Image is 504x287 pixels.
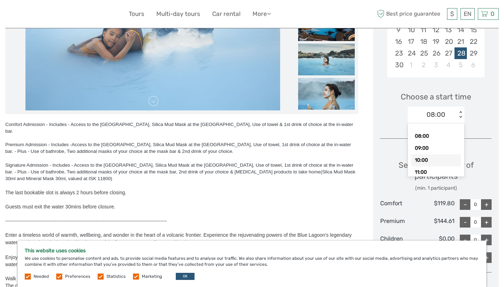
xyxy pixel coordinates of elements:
div: < > [457,111,463,119]
div: Comfort Admission - Includes - Access to the [GEOGRAPHIC_DATA], Silica Mud Mask at the [GEOGRAPHI... [5,121,358,134]
img: 3e0543b7ae9e4dbc80c3cebf98bdb071_slider_thumbnail.jpg [298,44,355,75]
div: Choose Friday, December 5th, 2025 [454,59,467,71]
div: Choose Tuesday, November 11th, 2025 [417,24,430,36]
div: Comfort [380,199,417,210]
a: More [253,9,271,19]
div: 10:00 [411,154,461,166]
div: Select the number of participants [380,160,492,192]
span: The last bookable slot is always 2 hours before closing. [5,190,126,195]
div: Choose Tuesday, December 2nd, 2025 [417,59,430,71]
div: + [481,217,492,228]
button: OK [176,273,195,280]
div: EN [460,8,475,20]
div: Choose Sunday, November 23rd, 2025 [392,47,405,59]
div: Choose Thursday, November 13th, 2025 [442,24,454,36]
h5: This website uses cookies [25,248,479,254]
a: Multi-day tours [156,9,200,19]
img: 632-1a1f61c2-ab70-46c5-a88f-57c82c74ba0d_logo_small.jpg [5,5,41,23]
div: Choose Sunday, November 16th, 2025 [392,36,405,47]
div: Choose Thursday, November 20th, 2025 [442,36,454,47]
div: Choose Friday, November 21st, 2025 [454,36,467,47]
label: Marketing [142,274,162,280]
label: Needed [34,274,49,280]
span: -------------------------------------------------------------------------------------------------- [5,218,167,224]
span: Access to the [GEOGRAPHIC_DATA], Silica Mud Mask at the [GEOGRAPHIC_DATA], Use of towel, 1st drin... [5,142,351,154]
span: Best price guarantee [375,8,445,20]
button: Open LiveChat chat widget [81,11,90,19]
div: Choose Friday, November 14th, 2025 [454,24,467,36]
div: 09:00 [411,142,461,154]
div: Choose Thursday, November 27th, 2025 [442,47,454,59]
div: Choose Monday, November 24th, 2025 [405,47,417,59]
div: Choose Tuesday, November 18th, 2025 [417,36,430,47]
img: cfea95f8b5674307828d1ba070f87441_slider_thumbnail.jpg [298,78,355,110]
a: Tours [129,9,144,19]
div: Choose Wednesday, November 19th, 2025 [430,36,442,47]
a: Car rental [212,9,241,19]
label: Preferences [65,274,90,280]
span: Access to the [GEOGRAPHIC_DATA], Silica Mud Mask at the [GEOGRAPHIC_DATA], Use of towel, 1st drin... [5,162,355,181]
div: We use cookies to personalise content and ads, to provide social media features and to analyse ou... [18,241,486,287]
div: 08:00 [411,130,461,142]
div: Choose Friday, November 28th, 2025 [454,47,467,59]
div: Choose Thursday, December 4th, 2025 [442,59,454,71]
label: Statistics [106,274,126,280]
span: Enjoy the world-famous [GEOGRAPHIC_DATA] and with this ticket. Experience the deep relaxation of ... [5,254,357,267]
div: month 2025-11 [389,0,482,71]
div: + [481,252,492,263]
div: Choose Monday, November 10th, 2025 [405,24,417,36]
div: Choose Sunday, November 9th, 2025 [392,24,405,36]
div: Choose Sunday, November 30th, 2025 [392,59,405,71]
div: $0.00 [417,235,454,245]
span: Signature Admission - Includes - [5,162,73,168]
div: (min. 1 participant) [380,185,492,192]
span: Choose a start time [401,91,471,102]
span: 0 [489,10,496,17]
div: $119.80 [417,199,454,210]
div: Choose Wednesday, December 3rd, 2025 [430,59,442,71]
div: 08:00 [427,110,445,119]
div: Choose Saturday, December 6th, 2025 [467,59,479,71]
div: 11:00 [411,166,461,178]
div: Choose Saturday, November 29th, 2025 [467,47,479,59]
div: Premium Admission - Includes - [5,141,358,155]
div: Choose Wednesday, November 26th, 2025 [430,47,442,59]
div: Children [380,235,417,245]
div: Choose Saturday, November 15th, 2025 [467,24,479,36]
div: Choose Monday, November 17th, 2025 [405,36,417,47]
div: - [460,217,470,228]
div: Choose Wednesday, November 12th, 2025 [430,24,442,36]
span: $ [450,10,454,17]
div: Choose Monday, December 1st, 2025 [405,59,417,71]
div: - [460,199,470,210]
div: $144.61 [417,217,454,228]
span: Guests must exit the water 30mins before closure. [5,204,115,209]
span: Enter a timeless world of warmth, wellbeing, and wonder in the heart of a volcanic frontier. Expe... [5,224,358,245]
p: We're away right now. Please check back later! [10,12,80,18]
div: - [460,235,470,245]
div: Choose Saturday, November 22nd, 2025 [467,36,479,47]
div: Choose Tuesday, November 25th, 2025 [417,47,430,59]
div: + [481,235,492,245]
div: Premium [380,217,417,228]
div: + [481,199,492,210]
